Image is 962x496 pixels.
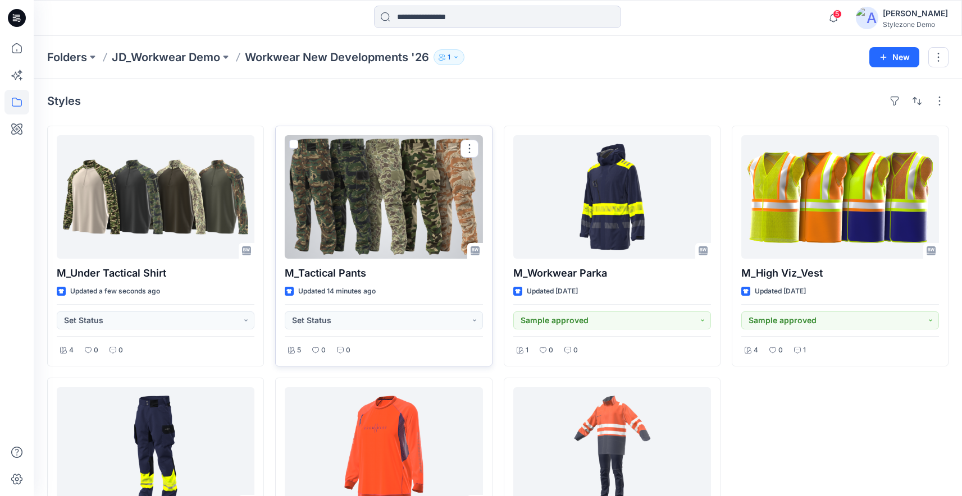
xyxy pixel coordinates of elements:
div: [PERSON_NAME] [883,7,948,20]
p: 0 [778,345,783,356]
a: JD_Workwear Demo [112,49,220,65]
p: 0 [321,345,326,356]
p: 0 [94,345,98,356]
p: Updated a few seconds ago [70,286,160,297]
span: 5 [833,10,842,19]
p: M_Workwear Parka [513,265,711,281]
p: M_High Viz_Vest [741,265,939,281]
p: Updated 14 minutes ago [298,286,376,297]
button: 1 [434,49,464,65]
p: 5 [297,345,301,356]
p: 4 [69,345,74,356]
p: 1 [526,345,528,356]
p: Workwear New Developments '26 [245,49,429,65]
div: Stylezone Demo [883,20,948,29]
p: M_Tactical Pants [285,265,482,281]
p: 0 [118,345,123,356]
h4: Styles [47,94,81,108]
p: 0 [549,345,553,356]
p: 4 [754,345,758,356]
p: 1 [448,51,450,63]
a: Folders [47,49,87,65]
p: Updated [DATE] [755,286,806,297]
p: 0 [573,345,578,356]
p: M_Under Tactical Shirt [57,265,254,281]
a: M_High Viz_Vest [741,135,939,259]
p: 1 [803,345,806,356]
img: avatar [856,7,878,29]
p: 0 [346,345,350,356]
a: M_Workwear Parka [513,135,711,259]
a: M_Tactical Pants [285,135,482,259]
p: Updated [DATE] [527,286,578,297]
a: M_Under Tactical Shirt [57,135,254,259]
button: New [869,47,919,67]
